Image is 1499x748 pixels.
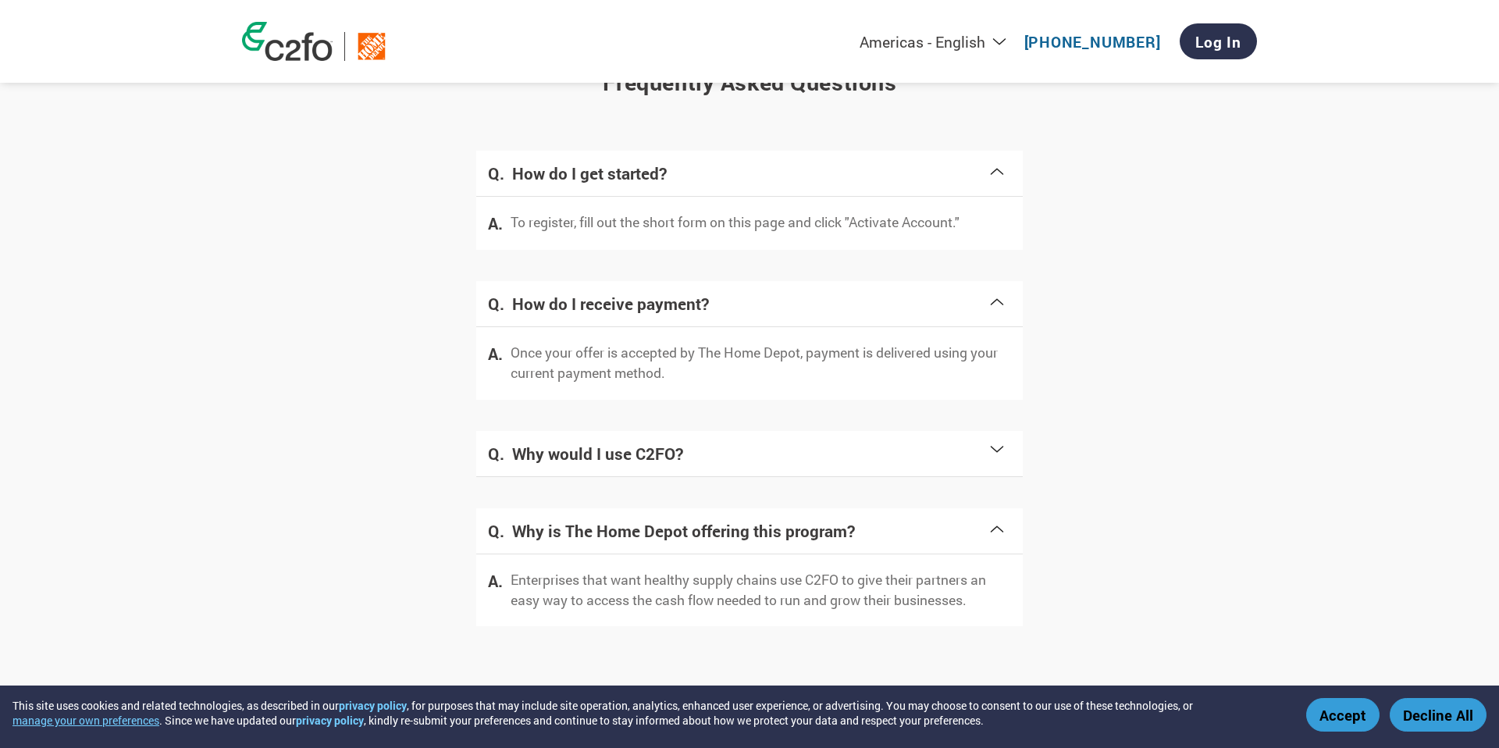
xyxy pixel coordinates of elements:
div: C2FO Customer Success [6,6,431,48]
a: [PHONE_NUMBER] [1024,32,1161,52]
p: The world's largest retailers rely on Winholt Equipment for everything they need to operate. Lear... [6,91,431,176]
p: Once your offer is accepted by The Home Depot, payment is delivered using your current payment me... [511,343,1011,384]
button: manage your own preferences [12,713,159,728]
button: Decline All [1390,698,1487,732]
h4: Why would I use C2FO? [512,443,988,465]
button: Accept [1306,698,1380,732]
a: privacy policy [296,713,364,728]
h4: How do I get started? [512,162,988,184]
div: Winholt Equipment & The Home Depot [6,55,431,73]
a: privacy policy [339,698,407,713]
img: The Home Depot [357,32,386,61]
h4: How do I receive payment? [512,293,988,315]
img: c2fo logo [242,22,333,61]
a: Log In [1180,23,1257,59]
div: This site uses cookies and related technologies, as described in our , for purposes that may incl... [12,698,1284,728]
p: To register, fill out the short form on this page and click "Activate Account." [511,212,960,233]
p: Enterprises that want healthy supply chains use C2FO to give their partners an easy way to access... [511,570,1011,611]
h4: Why is The Home Depot offering this program? [512,520,988,542]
